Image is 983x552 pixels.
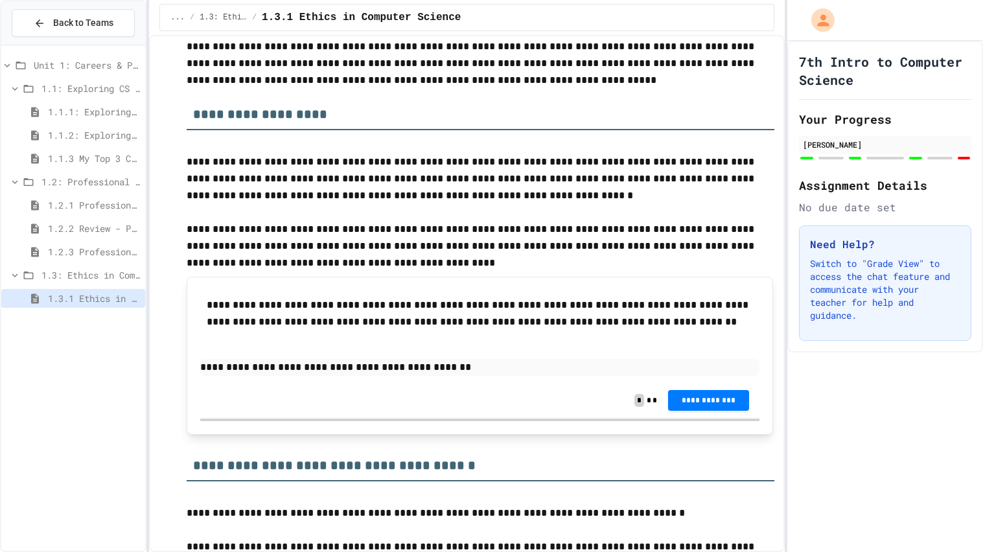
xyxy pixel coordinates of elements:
[41,268,140,282] span: 1.3: Ethics in Computing
[12,9,135,37] button: Back to Teams
[41,175,140,189] span: 1.2: Professional Communication
[799,110,971,128] h2: Your Progress
[48,128,140,142] span: 1.1.2: Exploring CS Careers - Review
[48,222,140,235] span: 1.2.2 Review - Professional Communication
[53,16,113,30] span: Back to Teams
[803,139,967,150] div: [PERSON_NAME]
[41,82,140,95] span: 1.1: Exploring CS Careers
[170,12,185,23] span: ...
[34,58,140,72] span: Unit 1: Careers & Professionalism
[810,257,960,322] p: Switch to "Grade View" to access the chat feature and communicate with your teacher for help and ...
[48,245,140,259] span: 1.2.3 Professional Communication Challenge
[200,12,247,23] span: 1.3: Ethics in Computing
[799,200,971,215] div: No due date set
[48,105,140,119] span: 1.1.1: Exploring CS Careers
[798,5,838,35] div: My Account
[262,10,461,25] span: 1.3.1 Ethics in Computer Science
[48,152,140,165] span: 1.1.3 My Top 3 CS Careers!
[799,52,971,89] h1: 7th Intro to Computer Science
[190,12,194,23] span: /
[48,292,140,305] span: 1.3.1 Ethics in Computer Science
[810,236,960,252] h3: Need Help?
[252,12,257,23] span: /
[799,176,971,194] h2: Assignment Details
[48,198,140,212] span: 1.2.1 Professional Communication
